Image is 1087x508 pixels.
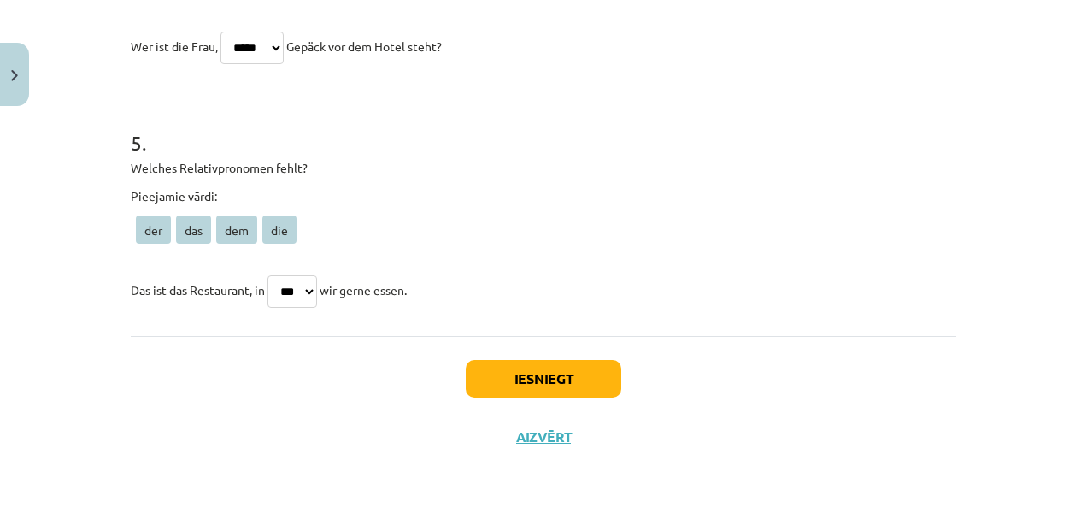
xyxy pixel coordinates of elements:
h1: 5 . [131,101,956,154]
button: Aizvērt [511,428,576,446]
span: wir gerne essen. [320,282,407,298]
p: Welches Relativpronomen fehlt? [131,159,956,177]
span: die [262,216,297,244]
button: Iesniegt [466,360,621,398]
p: Pieejamie vārdi: [131,187,956,205]
span: der [136,216,171,244]
span: Gepäck vor dem Hotel steht? [286,38,442,54]
span: das [176,216,211,244]
img: icon-close-lesson-0947bae3869378f0d4975bcd49f059093ad1ed9edebbc8119c70593378902aed.svg [11,70,18,81]
span: Wer ist die Frau, [131,38,218,54]
span: Das ist das Restaurant, in [131,282,265,298]
span: dem [216,216,257,244]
